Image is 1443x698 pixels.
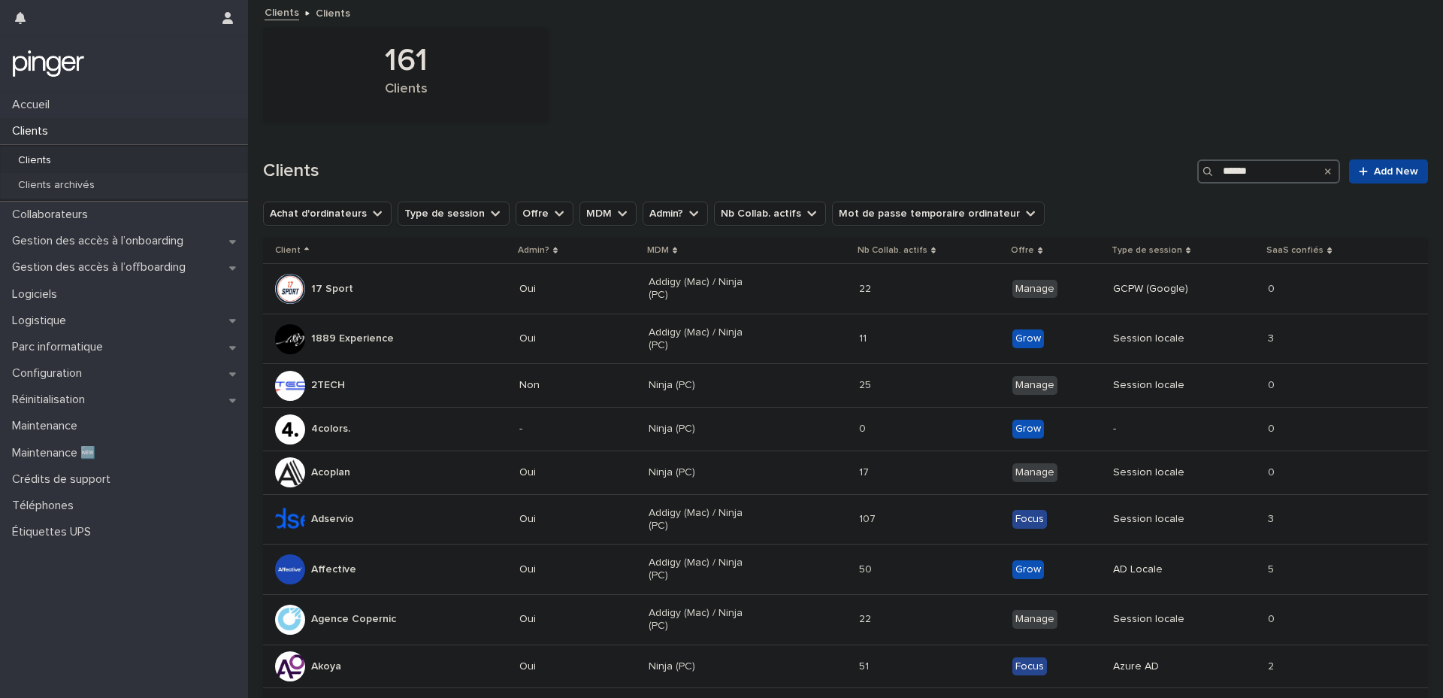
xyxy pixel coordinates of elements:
p: Session locale [1113,613,1221,626]
p: Session locale [1113,332,1221,345]
p: Ninja (PC) [649,423,756,435]
p: 3 [1268,329,1277,345]
p: 0 [859,420,869,435]
a: Clients [265,3,299,20]
p: 11 [859,329,870,345]
p: Crédits de support [6,472,123,487]
p: Clients [6,124,60,138]
p: Affective [311,563,356,576]
button: Admin? [643,202,708,226]
div: Grow [1012,329,1044,348]
p: Oui [519,283,627,296]
tr: Agence CopernicOuiAddigy (Mac) / Ninja (PC)2222 ManageSession locale00 [263,594,1428,645]
p: Oui [519,613,627,626]
p: Addigy (Mac) / Ninja (PC) [649,607,756,633]
p: 2 [1268,657,1277,673]
p: 4colors. [311,423,350,435]
p: Nb Collab. actifs [858,242,927,259]
p: Gestion des accès à l’onboarding [6,234,195,248]
p: Type de session [1112,242,1182,259]
button: Mot de passe temporaire ordinateur [832,202,1045,226]
div: Manage [1012,376,1057,395]
p: Offre [1011,242,1034,259]
p: Gestion des accès à l’offboarding [6,260,198,275]
p: Oui [519,332,627,345]
img: mTgBEunGTSyRkCgitkcU [12,49,85,79]
p: Parc informatique [6,340,115,354]
p: MDM [647,242,669,259]
p: Addigy (Mac) / Ninja (PC) [649,326,756,352]
p: Ninja (PC) [649,379,756,392]
div: Grow [1012,420,1044,439]
p: - [1113,423,1221,435]
div: Focus [1012,510,1047,529]
a: Add New [1349,159,1428,184]
p: Adservio [311,513,354,526]
p: Client [275,242,301,259]
p: 0 [1268,610,1278,626]
p: 25 [859,376,874,392]
tr: AdservioOuiAddigy (Mac) / Ninja (PC)107107 FocusSession locale33 [263,494,1428,545]
p: Logiciels [6,287,69,302]
p: Oui [519,466,627,479]
p: Clients [6,154,63,167]
tr: AkoyaOuiNinja (PC)5151 FocusAzure AD22 [263,645,1428,688]
p: Clients [316,4,350,20]
p: 0 [1268,420,1278,435]
tr: 17 SportOuiAddigy (Mac) / Ninja (PC)2222 ManageGCPW (Google)00 [263,264,1428,314]
div: Manage [1012,610,1057,629]
button: Type de session [398,202,510,226]
p: Session locale [1113,379,1221,392]
p: Oui [519,513,627,526]
p: 0 [1268,376,1278,392]
p: 17 [859,463,872,479]
div: Focus [1012,657,1047,676]
tr: AffectiveOuiAddigy (Mac) / Ninja (PC)5050 GrowAD Locale55 [263,545,1428,595]
p: - [519,423,627,435]
p: 3 [1268,510,1277,526]
p: 0 [1268,463,1278,479]
tr: 4colors.-Ninja (PC)00 Grow-00 [263,408,1428,451]
button: Achat d'ordinateurs [263,202,392,226]
p: Maintenance 🆕 [6,446,107,460]
tr: 1889 ExperienceOuiAddigy (Mac) / Ninja (PC)1111 GrowSession locale33 [263,314,1428,364]
tr: AcoplanOuiNinja (PC)1717 ManageSession locale00 [263,451,1428,494]
div: Manage [1012,280,1057,299]
button: Offre [516,202,573,226]
p: 107 [859,510,879,526]
p: Non [519,379,627,392]
p: 22 [859,280,874,296]
p: 22 [859,610,874,626]
p: Téléphones [6,499,86,513]
p: Ninja (PC) [649,660,756,673]
p: Session locale [1113,466,1221,479]
div: Clients [289,81,523,113]
div: Grow [1012,560,1044,579]
p: 50 [859,560,875,576]
p: AD Locale [1113,563,1221,576]
p: GCPW (Google) [1113,283,1221,296]
p: 51 [859,657,872,673]
input: Search [1197,159,1340,184]
p: Addigy (Mac) / Ninja (PC) [649,507,756,533]
p: Addigy (Mac) / Ninja (PC) [649,276,756,302]
p: 2TECH [311,379,345,392]
tr: 2TECHNonNinja (PC)2525 ManageSession locale00 [263,364,1428,408]
p: Oui [519,563,627,576]
div: 161 [289,42,523,80]
p: Clients archivés [6,179,107,192]
p: Accueil [6,98,62,112]
button: Nb Collab. actifs [714,202,826,226]
p: Session locale [1113,513,1221,526]
p: Collaborateurs [6,208,100,222]
p: Admin? [518,242,549,259]
p: Ninja (PC) [649,466,756,479]
p: Agence Copernic [311,613,396,626]
p: Logistique [6,314,78,328]
p: 0 [1268,280,1278,296]
h1: Clients [263,160,1191,182]
p: Acoplan [311,466,350,479]
p: Réinitialisation [6,393,97,407]
p: 17 Sport [311,283,353,296]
